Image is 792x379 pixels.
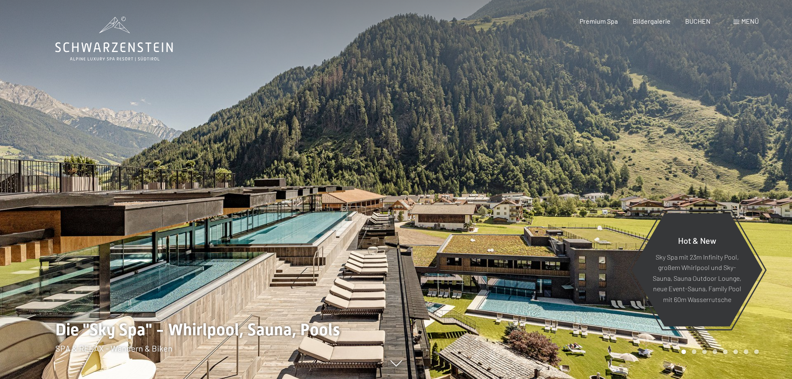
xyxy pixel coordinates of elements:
div: Carousel Page 1 (Current Slide) [681,349,686,354]
a: Bildergalerie [633,17,671,25]
p: Sky Spa mit 23m Infinity Pool, großem Whirlpool und Sky-Sauna, Sauna Outdoor Lounge, neue Event-S... [652,251,742,305]
div: Carousel Page 3 [702,349,707,354]
a: Premium Spa [580,17,618,25]
div: Carousel Page 5 [723,349,728,354]
a: BUCHEN [685,17,711,25]
div: Carousel Page 2 [692,349,696,354]
div: Carousel Page 6 [733,349,738,354]
div: Carousel Page 7 [744,349,748,354]
div: Carousel Page 8 [754,349,759,354]
span: Hot & New [678,235,716,245]
div: Carousel Page 4 [713,349,717,354]
span: Menü [741,17,759,25]
a: Hot & New Sky Spa mit 23m Infinity Pool, großem Whirlpool und Sky-Sauna, Sauna Outdoor Lounge, ne... [631,213,763,327]
div: Carousel Pagination [679,349,759,354]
